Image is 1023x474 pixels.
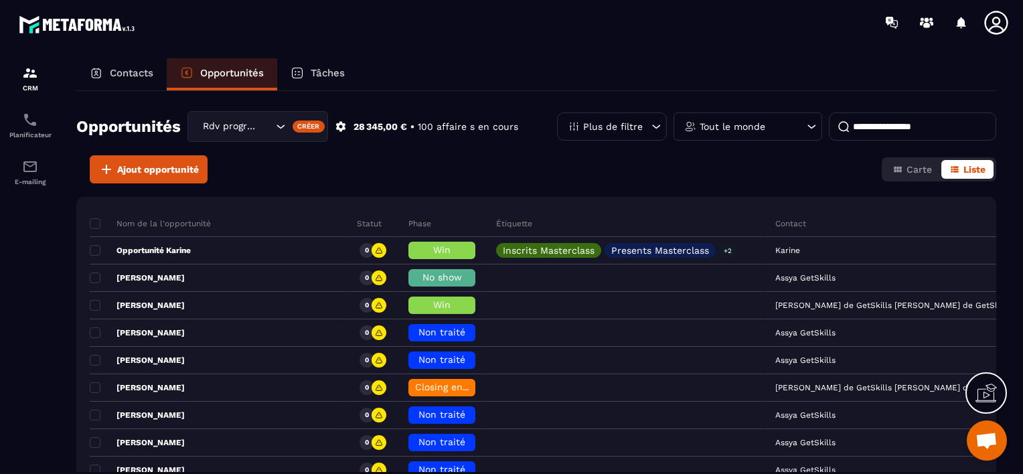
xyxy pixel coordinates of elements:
[967,420,1007,461] div: Ouvrir le chat
[365,328,369,337] p: 0
[422,272,462,283] span: No show
[611,246,709,255] p: Presents Masterclass
[700,122,765,131] p: Tout le monde
[496,218,532,229] p: Étiquette
[410,121,414,133] p: •
[90,245,191,256] p: Opportunité Karine
[90,327,185,338] p: [PERSON_NAME]
[90,272,185,283] p: [PERSON_NAME]
[293,121,325,133] div: Créer
[259,119,272,134] input: Search for option
[200,67,264,79] p: Opportunités
[3,102,57,149] a: schedulerschedulerPlanificateur
[418,409,465,420] span: Non traité
[719,244,736,258] p: +2
[167,58,277,90] a: Opportunités
[19,12,139,37] img: logo
[90,218,211,229] p: Nom de la l'opportunité
[583,122,643,131] p: Plus de filtre
[365,301,369,310] p: 0
[110,67,153,79] p: Contacts
[90,155,208,183] button: Ajout opportunité
[408,218,431,229] p: Phase
[418,354,465,365] span: Non traité
[418,437,465,447] span: Non traité
[277,58,358,90] a: Tâches
[3,178,57,185] p: E-mailing
[22,65,38,81] img: formation
[365,438,369,447] p: 0
[907,164,932,175] span: Carte
[76,113,181,140] h2: Opportunités
[90,382,185,393] p: [PERSON_NAME]
[365,383,369,392] p: 0
[963,164,986,175] span: Liste
[76,58,167,90] a: Contacts
[418,327,465,337] span: Non traité
[365,355,369,365] p: 0
[117,163,199,176] span: Ajout opportunité
[415,382,491,392] span: Closing en cours
[90,410,185,420] p: [PERSON_NAME]
[433,244,451,255] span: Win
[884,160,940,179] button: Carte
[22,159,38,175] img: email
[3,131,57,139] p: Planificateur
[90,300,185,311] p: [PERSON_NAME]
[433,299,451,310] span: Win
[187,111,328,142] div: Search for option
[418,121,518,133] p: 100 affaire s en cours
[311,67,345,79] p: Tâches
[941,160,994,179] button: Liste
[353,121,407,133] p: 28 345,00 €
[3,55,57,102] a: formationformationCRM
[775,218,806,229] p: Contact
[22,112,38,128] img: scheduler
[503,246,595,255] p: Inscrits Masterclass
[357,218,382,229] p: Statut
[365,273,369,283] p: 0
[3,84,57,92] p: CRM
[90,437,185,448] p: [PERSON_NAME]
[3,149,57,195] a: emailemailE-mailing
[90,355,185,366] p: [PERSON_NAME]
[200,119,259,134] span: Rdv programmé
[365,246,369,255] p: 0
[365,410,369,420] p: 0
